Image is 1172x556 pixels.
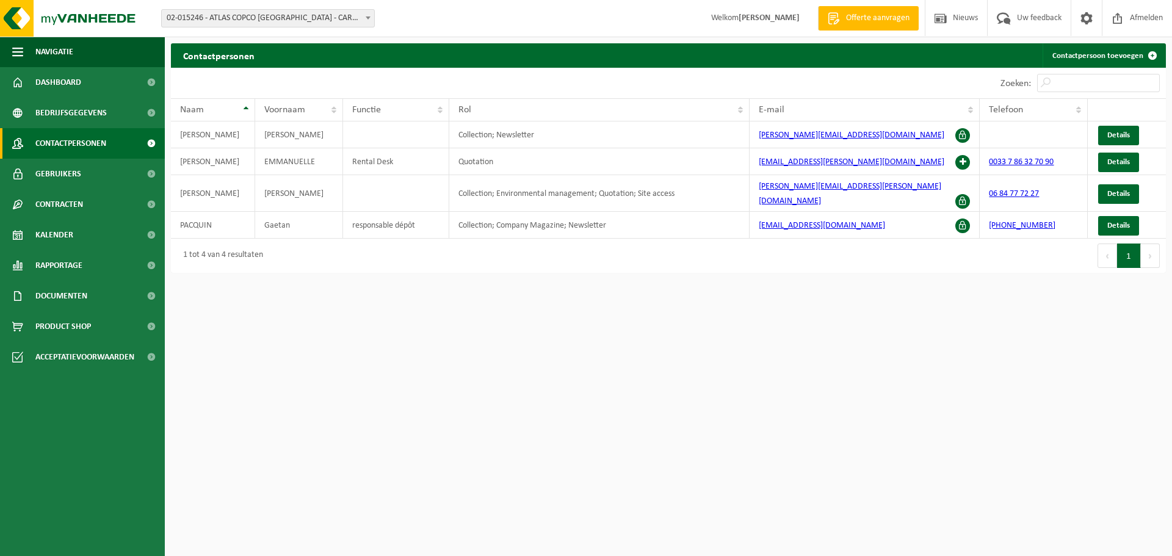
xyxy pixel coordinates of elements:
td: Rental Desk [343,148,449,175]
span: Bedrijfsgegevens [35,98,107,128]
button: 1 [1117,244,1141,268]
span: Details [1107,222,1130,229]
button: Next [1141,244,1160,268]
span: Kalender [35,220,73,250]
span: Naam [180,105,204,115]
span: Acceptatievoorwaarden [35,342,134,372]
span: Dashboard [35,67,81,98]
span: Details [1107,190,1130,198]
a: Offerte aanvragen [818,6,919,31]
td: Gaetan [255,212,343,239]
button: Previous [1098,244,1117,268]
span: Contactpersonen [35,128,106,159]
a: [EMAIL_ADDRESS][DOMAIN_NAME] [759,221,885,230]
h2: Contactpersonen [171,43,267,67]
span: Gebruikers [35,159,81,189]
span: 02-015246 - ATLAS COPCO FRANCE - CARVIN [161,9,375,27]
span: Offerte aanvragen [843,12,913,24]
a: [PERSON_NAME][EMAIL_ADDRESS][PERSON_NAME][DOMAIN_NAME] [759,182,941,206]
td: [PERSON_NAME] [255,175,343,212]
a: Details [1098,184,1139,204]
td: Collection; Environmental management; Quotation; Site access [449,175,750,212]
td: [PERSON_NAME] [255,121,343,148]
td: [PERSON_NAME] [171,121,255,148]
td: Collection; Newsletter [449,121,750,148]
a: [PERSON_NAME][EMAIL_ADDRESS][DOMAIN_NAME] [759,131,944,140]
td: responsable dépôt [343,212,449,239]
a: 06 84 77 72 27 [989,189,1039,198]
a: Details [1098,153,1139,172]
span: Functie [352,105,381,115]
span: Documenten [35,281,87,311]
td: Collection; Company Magazine; Newsletter [449,212,750,239]
a: [PHONE_NUMBER] [989,221,1055,230]
span: 02-015246 - ATLAS COPCO FRANCE - CARVIN [162,10,374,27]
td: Quotation [449,148,750,175]
td: [PERSON_NAME] [171,175,255,212]
span: Product Shop [35,311,91,342]
a: 0033 7 86 32 70 90 [989,157,1054,167]
strong: [PERSON_NAME] [739,13,800,23]
a: Details [1098,126,1139,145]
a: Details [1098,216,1139,236]
td: [PERSON_NAME] [171,148,255,175]
span: Voornaam [264,105,305,115]
a: [EMAIL_ADDRESS][PERSON_NAME][DOMAIN_NAME] [759,157,944,167]
span: Rol [458,105,471,115]
span: Contracten [35,189,83,220]
span: E-mail [759,105,784,115]
span: Telefoon [989,105,1023,115]
label: Zoeken: [1000,79,1031,88]
span: Details [1107,131,1130,139]
a: Contactpersoon toevoegen [1043,43,1165,68]
span: Rapportage [35,250,82,281]
span: Navigatie [35,37,73,67]
td: PACQUIN [171,212,255,239]
td: EMMANUELLE [255,148,343,175]
span: Details [1107,158,1130,166]
div: 1 tot 4 van 4 resultaten [177,245,263,267]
